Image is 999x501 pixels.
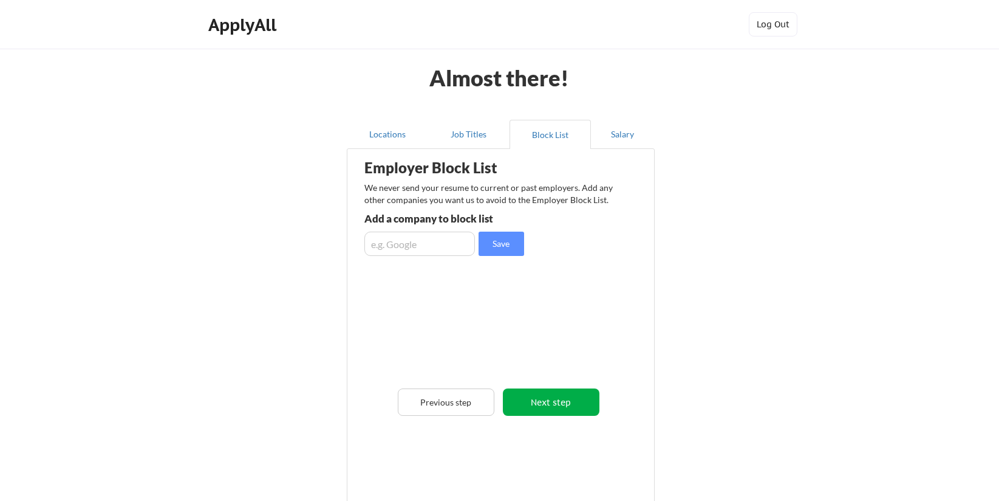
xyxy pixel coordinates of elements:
img: website_grey.svg [19,32,29,41]
input: e.g. Google [364,232,475,256]
div: Domain Overview [46,72,109,80]
div: Employer Block List [364,161,555,175]
div: Domain: [DOMAIN_NAME] [32,32,134,41]
div: v 4.0.25 [34,19,60,29]
div: We never send your resume to current or past employers. Add any other companies you want us to av... [364,182,620,206]
div: Keywords by Traffic [134,72,205,80]
div: Add a company to block list [364,213,542,224]
button: Save [479,232,524,256]
button: Locations [347,120,428,149]
img: tab_keywords_by_traffic_grey.svg [121,71,131,80]
div: ApplyAll [208,15,280,35]
button: Job Titles [428,120,510,149]
button: Log Out [749,12,797,36]
button: Next step [503,389,599,416]
div: Almost there! [414,67,584,89]
img: tab_domain_overview_orange.svg [33,71,43,80]
button: Previous step [398,389,494,416]
button: Block List [510,120,591,149]
img: logo_orange.svg [19,19,29,29]
button: Salary [591,120,655,149]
